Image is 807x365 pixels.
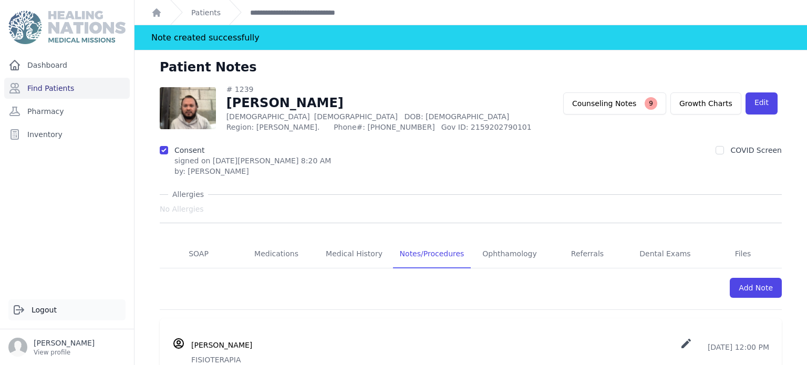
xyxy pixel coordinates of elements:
div: Note created successfully [151,25,260,50]
span: [DEMOGRAPHIC_DATA] [314,112,398,121]
h1: Patient Notes [160,59,257,76]
label: Consent [174,146,204,154]
a: Files [704,240,782,268]
a: Growth Charts [670,92,741,114]
a: Add Note [730,278,782,298]
img: AAAAJXRFWHRkYXRlOm1vZGlmeQAyMDI0LTAyLTI3VDE2OjU4OjA5KzAwOjAwtuO0wwAAAABJRU5ErkJggg== [160,87,216,129]
button: Counseling Notes9 [563,92,666,114]
a: SOAP [160,240,237,268]
a: Logout [8,299,126,320]
p: [DEMOGRAPHIC_DATA] [226,111,549,122]
a: Dashboard [4,55,130,76]
a: Dental Exams [626,240,704,268]
i: create [680,337,692,350]
a: Notes/Procedures [393,240,471,268]
span: Allergies [168,189,208,200]
div: by: [PERSON_NAME] [174,166,331,176]
a: Edit [746,92,778,114]
span: No Allergies [160,204,204,214]
span: DOB: [DEMOGRAPHIC_DATA] [404,112,509,121]
p: [PERSON_NAME] [34,338,95,348]
div: # 1239 [226,84,549,95]
span: Gov ID: 2159202790101 [441,122,549,132]
p: signed on [DATE][PERSON_NAME] 8:20 AM [174,155,331,166]
span: Region: [PERSON_NAME]. [226,122,327,132]
span: Phone#: [PHONE_NUMBER] [334,122,434,132]
img: Medical Missions EMR [8,11,125,44]
p: View profile [34,348,95,357]
a: Pharmacy [4,101,130,122]
h3: [PERSON_NAME] [191,340,252,350]
a: [PERSON_NAME] View profile [8,338,126,357]
span: 9 [645,97,657,110]
a: Medications [237,240,315,268]
a: Patients [191,7,221,18]
a: Ophthamology [471,240,549,268]
label: COVID Screen [730,146,782,154]
div: Notification [134,25,807,50]
a: Inventory [4,124,130,145]
a: Find Patients [4,78,130,99]
h1: [PERSON_NAME] [226,95,549,111]
a: Medical History [315,240,393,268]
a: Referrals [549,240,626,268]
a: create [680,343,695,351]
nav: Tabs [160,240,782,268]
p: [DATE] 12:00 PM [680,337,769,352]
